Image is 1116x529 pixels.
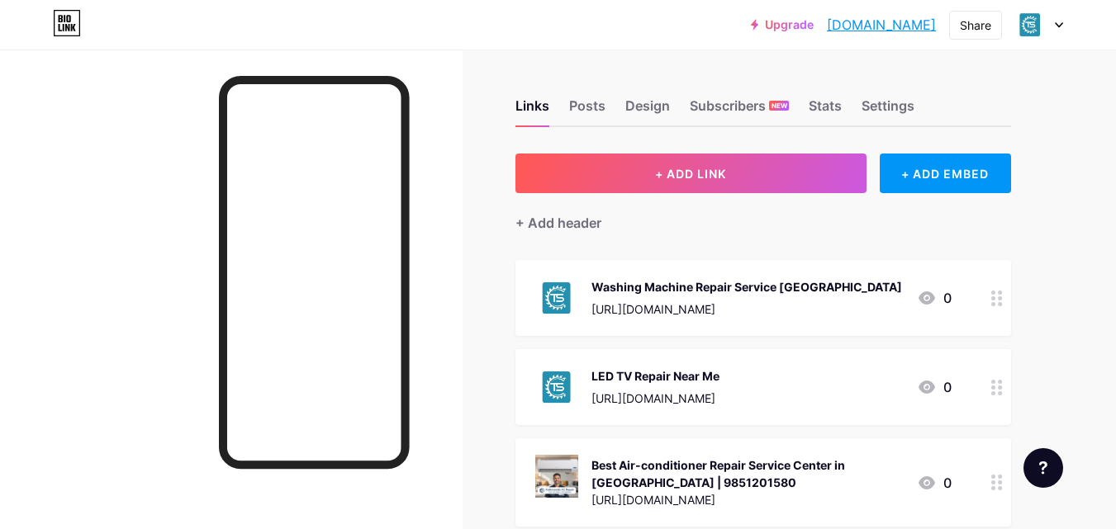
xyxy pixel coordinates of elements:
[960,17,991,34] div: Share
[772,101,787,111] span: NEW
[591,491,904,508] div: [URL][DOMAIN_NAME]
[515,213,601,233] div: + Add header
[591,390,719,407] div: [URL][DOMAIN_NAME]
[917,473,952,493] div: 0
[591,456,904,491] div: Best Air-conditioner Repair Service Center in [GEOGRAPHIC_DATA] | 9851201580
[591,278,902,295] div: Washing Machine Repair Service [GEOGRAPHIC_DATA]
[535,455,578,498] img: Best Air-conditioner Repair Service Center in Nepal | 9851201580
[535,366,578,409] img: LED TV Repair Near Me
[535,276,578,319] img: Washing Machine Repair Service Kathmandu
[862,96,914,125] div: Settings
[591,367,719,385] div: LED TV Repair Near Me
[809,96,842,125] div: Stats
[827,15,936,35] a: [DOMAIN_NAME]
[751,18,814,31] a: Upgrade
[917,288,952,308] div: 0
[880,154,1011,193] div: + ADD EMBED
[655,167,726,181] span: + ADD LINK
[591,300,902,318] div: [URL][DOMAIN_NAME]
[625,96,670,125] div: Design
[690,96,789,125] div: Subscribers
[569,96,605,125] div: Posts
[515,96,549,125] div: Links
[1014,9,1046,40] img: technicalsewa
[515,154,867,193] button: + ADD LINK
[917,377,952,397] div: 0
